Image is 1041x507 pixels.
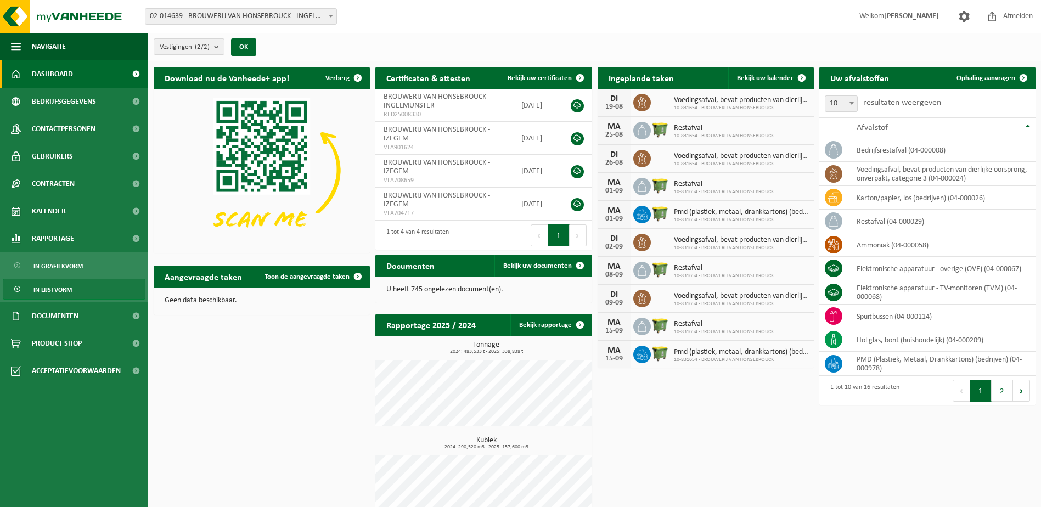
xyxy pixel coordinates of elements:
h2: Download nu de Vanheede+ app! [154,67,300,88]
span: VLA704717 [384,209,504,218]
span: Bekijk uw kalender [737,75,794,82]
a: Bekijk uw documenten [494,255,591,277]
span: BROUWERIJ VAN HONSEBROUCK - IZEGEM [384,159,490,176]
div: MA [603,178,625,187]
p: Geen data beschikbaar. [165,297,359,305]
div: 01-09 [603,187,625,195]
span: 02-014639 - BROUWERIJ VAN HONSEBROUCK - INGELMUNSTER [145,9,336,24]
span: 10-831654 - BROUWERIJ VAN HONSEBROUCK [674,301,808,307]
count: (2/2) [195,43,210,50]
td: elektronische apparatuur - TV-monitoren (TVM) (04-000068) [848,280,1036,305]
span: Pmd (plastiek, metaal, drankkartons) (bedrijven) [674,208,808,217]
div: 19-08 [603,103,625,111]
span: 2024: 483,533 t - 2025: 338,838 t [381,349,592,354]
div: MA [603,262,625,271]
td: voedingsafval, bevat producten van dierlijke oorsprong, onverpakt, categorie 3 (04-000024) [848,162,1036,186]
td: [DATE] [513,122,560,155]
div: DI [603,150,625,159]
img: WB-1100-HPE-GN-50 [651,316,669,335]
td: [DATE] [513,89,560,122]
span: 10-831654 - BROUWERIJ VAN HONSEBROUCK [674,189,774,195]
div: MA [603,318,625,327]
td: bedrijfsrestafval (04-000008) [848,138,1036,162]
span: In grafiekvorm [33,256,83,277]
div: 25-08 [603,131,625,139]
h3: Kubiek [381,437,592,450]
span: Bedrijfsgegevens [32,88,96,115]
span: Restafval [674,180,774,189]
span: 10-831654 - BROUWERIJ VAN HONSEBROUCK [674,217,808,223]
span: Documenten [32,302,78,330]
div: 01-09 [603,215,625,223]
span: Verberg [325,75,350,82]
button: Vestigingen(2/2) [154,38,224,55]
img: WB-1100-HPE-GN-50 [651,260,669,279]
span: Voedingsafval, bevat producten van dierlijke oorsprong, onverpakt, categorie 3 [674,152,808,161]
span: Bekijk uw certificaten [508,75,572,82]
div: 15-09 [603,355,625,363]
div: 02-09 [603,243,625,251]
span: VLA901624 [384,143,504,152]
button: Next [570,224,587,246]
span: BROUWERIJ VAN HONSEBROUCK - INGELMUNSTER [384,93,490,110]
div: 1 tot 10 van 16 resultaten [825,379,899,403]
button: Next [1013,380,1030,402]
span: Dashboard [32,60,73,88]
span: Restafval [674,320,774,329]
span: Pmd (plastiek, metaal, drankkartons) (bedrijven) [674,348,808,357]
span: Gebruikers [32,143,73,170]
span: Acceptatievoorwaarden [32,357,121,385]
span: 10-831654 - BROUWERIJ VAN HONSEBROUCK [674,245,808,251]
span: 10-831654 - BROUWERIJ VAN HONSEBROUCK [674,105,808,111]
div: 1 tot 4 van 4 resultaten [381,223,449,247]
span: VLA708659 [384,176,504,185]
div: MA [603,206,625,215]
td: PMD (Plastiek, Metaal, Drankkartons) (bedrijven) (04-000978) [848,352,1036,376]
div: 08-09 [603,271,625,279]
button: Previous [531,224,548,246]
span: 10 [825,96,857,111]
td: [DATE] [513,155,560,188]
h3: Tonnage [381,341,592,354]
a: In grafiekvorm [3,255,145,276]
span: Toon de aangevraagde taken [265,273,350,280]
span: 10 [825,95,858,112]
img: WB-1100-HPE-GN-50 [651,204,669,223]
a: Bekijk uw certificaten [499,67,591,89]
img: WB-1100-HPE-GN-50 [651,120,669,139]
div: 26-08 [603,159,625,167]
td: hol glas, bont (huishoudelijk) (04-000209) [848,328,1036,352]
td: karton/papier, los (bedrijven) (04-000026) [848,186,1036,210]
td: restafval (04-000029) [848,210,1036,233]
h2: Aangevraagde taken [154,266,253,287]
span: Restafval [674,124,774,133]
a: Toon de aangevraagde taken [256,266,369,288]
div: 09-09 [603,299,625,307]
h2: Documenten [375,255,446,276]
h2: Uw afvalstoffen [819,67,900,88]
div: DI [603,290,625,299]
div: DI [603,234,625,243]
span: Kalender [32,198,66,225]
h2: Certificaten & attesten [375,67,481,88]
h2: Rapportage 2025 / 2024 [375,314,487,335]
a: Bekijk uw kalender [728,67,813,89]
td: elektronische apparatuur - overige (OVE) (04-000067) [848,257,1036,280]
td: spuitbussen (04-000114) [848,305,1036,328]
span: 2024: 290,520 m3 - 2025: 157,600 m3 [381,444,592,450]
img: WB-1100-HPE-GN-50 [651,344,669,363]
p: U heeft 745 ongelezen document(en). [386,286,581,294]
button: 2 [992,380,1013,402]
span: Product Shop [32,330,82,357]
a: Ophaling aanvragen [948,67,1034,89]
span: 10-831654 - BROUWERIJ VAN HONSEBROUCK [674,273,774,279]
span: 10-831654 - BROUWERIJ VAN HONSEBROUCK [674,161,808,167]
span: Rapportage [32,225,74,252]
label: resultaten weergeven [863,98,941,107]
div: 15-09 [603,327,625,335]
span: 10-831654 - BROUWERIJ VAN HONSEBROUCK [674,329,774,335]
span: In lijstvorm [33,279,72,300]
span: RED25008330 [384,110,504,119]
span: 02-014639 - BROUWERIJ VAN HONSEBROUCK - INGELMUNSTER [145,8,337,25]
button: 1 [548,224,570,246]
